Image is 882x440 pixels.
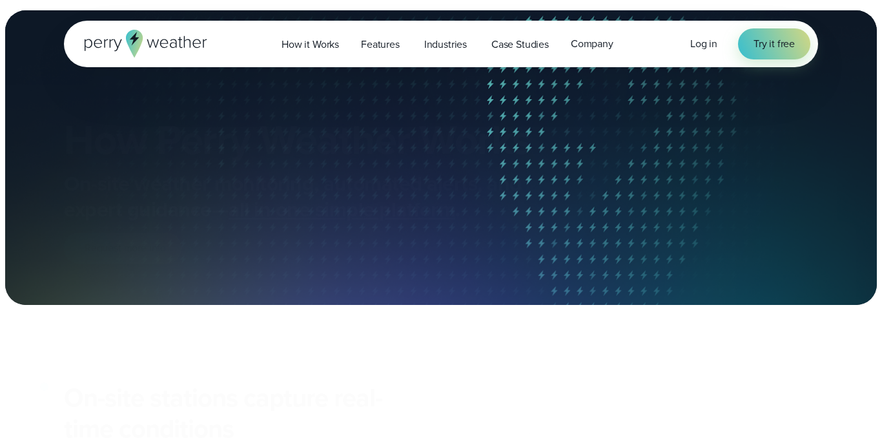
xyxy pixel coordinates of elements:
[271,31,350,58] a: How it Works
[690,36,717,52] a: Log in
[690,36,717,51] span: Log in
[480,31,560,58] a: Case Studies
[424,37,467,52] span: Industries
[738,28,810,59] a: Try it free
[361,37,400,52] span: Features
[571,36,613,52] span: Company
[282,37,339,52] span: How it Works
[491,37,549,52] span: Case Studies
[754,36,795,52] span: Try it free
